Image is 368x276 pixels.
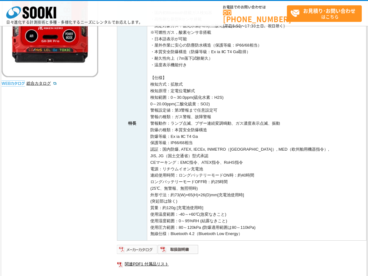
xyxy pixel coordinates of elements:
a: メーカーカタログ [117,248,158,253]
img: 取扱説明書 [158,244,199,254]
span: 8:50 [232,23,241,29]
img: メーカーカタログ [117,244,158,254]
a: お見積り･お問い合わせはこちら [287,5,362,22]
a: 関連PDF1 付属品リスト [117,260,366,268]
span: (平日 ～ 土日、祝日除く) [223,23,285,29]
strong: お見積り･お問い合わせ [303,7,356,14]
span: 17:30 [245,23,256,29]
td: ・国内初Bluetooth搭載ガス検知器 ・高性能な新型Rセンサ搭載 ・測定対象ガス：硫化水素(H2S),二酸化硫黄(SO2) ※可燃性ガス，酸素センサ非搭載 ・日本語表示が可能 ・屋外作業に安... [147,7,366,241]
a: 総合カタログ [27,81,57,86]
img: webカタログ [2,80,25,87]
p: 日々進化する計測技術と多種・多様化するニーズにレンタルでお応えします。 [6,20,143,24]
span: はこちら [290,6,361,21]
th: 特長 [117,7,147,241]
a: [PHONE_NUMBER] [223,10,287,23]
a: 取扱説明書 [158,248,199,253]
span: お電話でのお問い合わせは [223,5,287,9]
